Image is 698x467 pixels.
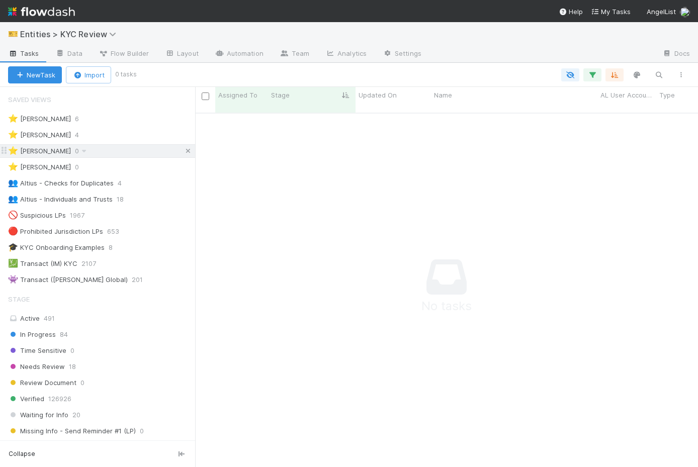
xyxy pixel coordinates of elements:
[8,66,62,83] button: NewTask
[75,145,89,157] span: 0
[75,161,89,173] span: 0
[75,129,89,141] span: 4
[70,344,74,357] span: 0
[8,312,193,325] div: Active
[8,30,18,38] span: 🎫
[75,113,89,125] span: 6
[8,243,18,251] span: 🎓
[132,273,153,286] span: 201
[20,29,121,39] span: Entities > KYC Review
[66,66,111,83] button: Import
[680,7,690,17] img: avatar_ec94f6e9-05c5-4d36-a6c8-d0cea77c3c29.png
[272,46,317,62] a: Team
[8,145,71,157] div: [PERSON_NAME]
[107,225,129,238] span: 653
[375,46,429,62] a: Settings
[8,393,44,405] span: Verified
[271,90,290,100] span: Stage
[218,90,257,100] span: Assigned To
[81,257,106,270] span: 2107
[591,7,631,17] a: My Tasks
[69,360,76,373] span: 18
[8,241,105,254] div: KYC Onboarding Examples
[202,92,209,100] input: Toggle All Rows Selected
[8,3,75,20] img: logo-inverted-e16ddd16eac7371096b0.svg
[8,275,18,284] span: 👾
[8,227,18,235] span: 🔴
[8,177,114,190] div: Altius - Checks for Duplicates
[70,209,95,222] span: 1967
[118,177,132,190] span: 4
[654,46,698,62] a: Docs
[140,425,144,437] span: 0
[8,48,39,58] span: Tasks
[8,289,30,309] span: Stage
[8,114,18,123] span: ⭐
[8,273,128,286] div: Transact ([PERSON_NAME] Global)
[317,46,375,62] a: Analytics
[207,46,272,62] a: Automation
[647,8,676,16] span: AngelList
[60,328,68,341] span: 84
[8,328,56,341] span: In Progress
[109,241,123,254] span: 8
[157,46,207,62] a: Layout
[659,90,675,100] span: Type
[91,46,157,62] a: Flow Builder
[8,161,71,173] div: [PERSON_NAME]
[591,8,631,16] span: My Tasks
[8,162,18,171] span: ⭐
[359,90,397,100] span: Updated On
[8,178,18,187] span: 👥
[8,146,18,155] span: ⭐
[8,195,18,203] span: 👥
[8,425,136,437] span: Missing Info - Send Reminder #1 (LP)
[8,209,66,222] div: Suspicious LPs
[8,360,65,373] span: Needs Review
[115,70,137,79] small: 0 tasks
[48,393,71,405] span: 126926
[8,113,71,125] div: [PERSON_NAME]
[99,48,149,58] span: Flow Builder
[8,89,51,110] span: Saved Views
[8,130,18,139] span: ⭐
[8,211,18,219] span: 🚫
[8,409,68,421] span: Waiting for Info
[44,314,55,322] span: 491
[117,193,134,206] span: 18
[600,90,654,100] span: AL User Account Name
[80,377,84,389] span: 0
[72,409,80,421] span: 20
[47,46,91,62] a: Data
[434,90,452,100] span: Name
[8,225,103,238] div: Prohibited Jurisdiction LPs
[8,129,71,141] div: [PERSON_NAME]
[8,259,18,267] span: 💹
[9,449,35,458] span: Collapse
[559,7,583,17] div: Help
[8,193,113,206] div: Altius - Individuals and Trusts
[8,344,66,357] span: Time Sensitive
[8,377,76,389] span: Review Document
[8,257,77,270] div: Transact (IM) KYC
